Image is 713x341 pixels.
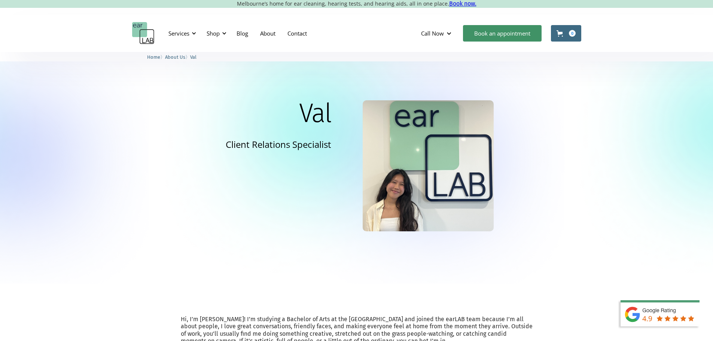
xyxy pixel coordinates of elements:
h1: Val [299,100,331,127]
span: Val [190,54,196,60]
p: Client Relations Specialist [226,138,331,151]
div: Services [168,30,189,37]
a: About [254,22,281,44]
a: Contact [281,22,313,44]
div: Services [164,22,198,45]
a: Open cart [551,25,581,42]
a: Home [147,53,160,60]
span: About Us [165,54,185,60]
div: Call Now [415,22,459,45]
span: Home [147,54,160,60]
a: About Us [165,53,185,60]
div: Call Now [421,30,444,37]
a: Blog [231,22,254,44]
div: 0 [569,30,576,37]
li: 〉 [165,53,190,61]
div: Shop [207,30,220,37]
img: Val [363,100,494,231]
a: Val [190,53,196,60]
a: Book an appointment [463,25,542,42]
li: 〉 [147,53,165,61]
a: home [132,22,155,45]
div: Shop [202,22,229,45]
